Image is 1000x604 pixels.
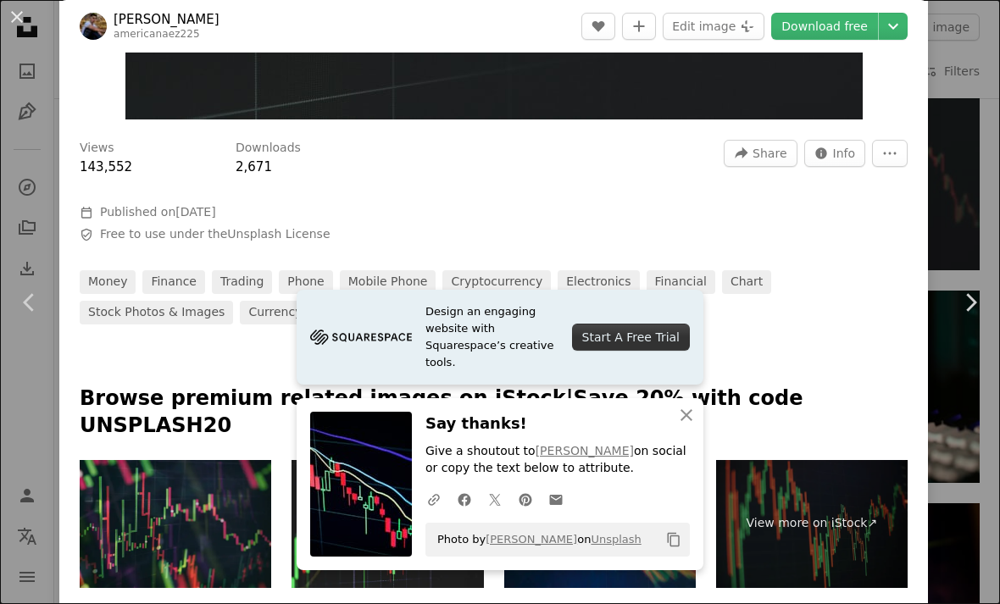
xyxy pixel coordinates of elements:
[425,443,690,477] p: Give a shoutout to on social or copy the text below to attribute.
[572,324,690,351] div: Start A Free Trial
[80,301,233,324] a: Stock Photos & Images
[279,270,332,294] a: phone
[753,141,786,166] span: Share
[425,412,690,436] h3: Say thanks!
[536,444,634,457] a: [PERSON_NAME]
[510,482,541,516] a: Share on Pinterest
[175,205,215,219] time: April 24, 2025 at 5:41:16 PM GMT+2
[647,270,715,294] a: financial
[833,141,856,166] span: Info
[722,270,771,294] a: chart
[80,385,908,440] p: Browse premium related images on iStock | Save 20% with code UNSPLASH20
[558,270,639,294] a: electronics
[310,324,412,350] img: file-1705255347840-230a6ab5bca9image
[425,303,558,371] span: Design an engaging website with Squarespace’s creative tools.
[442,270,551,294] a: cryptocurrency
[297,290,703,385] a: Design an engaging website with Squarespace’s creative tools.Start A Free Trial
[292,460,483,588] img: Stock exchange trading analysis investment financial on display crisis stock crash down and grow ...
[716,460,908,588] a: View more on iStock↗
[236,159,272,175] span: 2,671
[581,13,615,40] button: Like
[100,205,216,219] span: Published on
[80,460,271,588] img: A stack of money. Heap of one hundred dollar bills on money background. Fake money. Shallow depth...
[804,140,866,167] button: Stats about this image
[541,482,571,516] a: Share over email
[80,140,114,157] h3: Views
[227,227,330,241] a: Unsplash License
[114,11,219,28] a: [PERSON_NAME]
[100,226,331,243] span: Free to use under the
[340,270,436,294] a: mobile phone
[212,270,272,294] a: trading
[114,28,200,40] a: americanaez225
[449,482,480,516] a: Share on Facebook
[771,13,878,40] a: Download free
[486,533,577,546] a: [PERSON_NAME]
[142,270,205,294] a: finance
[941,221,1000,384] a: Next
[480,482,510,516] a: Share on Twitter
[429,526,642,553] span: Photo by on
[240,301,310,324] a: currency
[663,13,764,40] button: Edit image
[872,140,908,167] button: More Actions
[591,533,641,546] a: Unsplash
[659,525,688,554] button: Copy to clipboard
[879,13,908,40] button: Choose download size
[622,13,656,40] button: Add to Collection
[724,140,797,167] button: Share this image
[80,159,132,175] span: 143,552
[236,140,301,157] h3: Downloads
[80,13,107,40] img: Go to Arthur A's profile
[80,270,136,294] a: money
